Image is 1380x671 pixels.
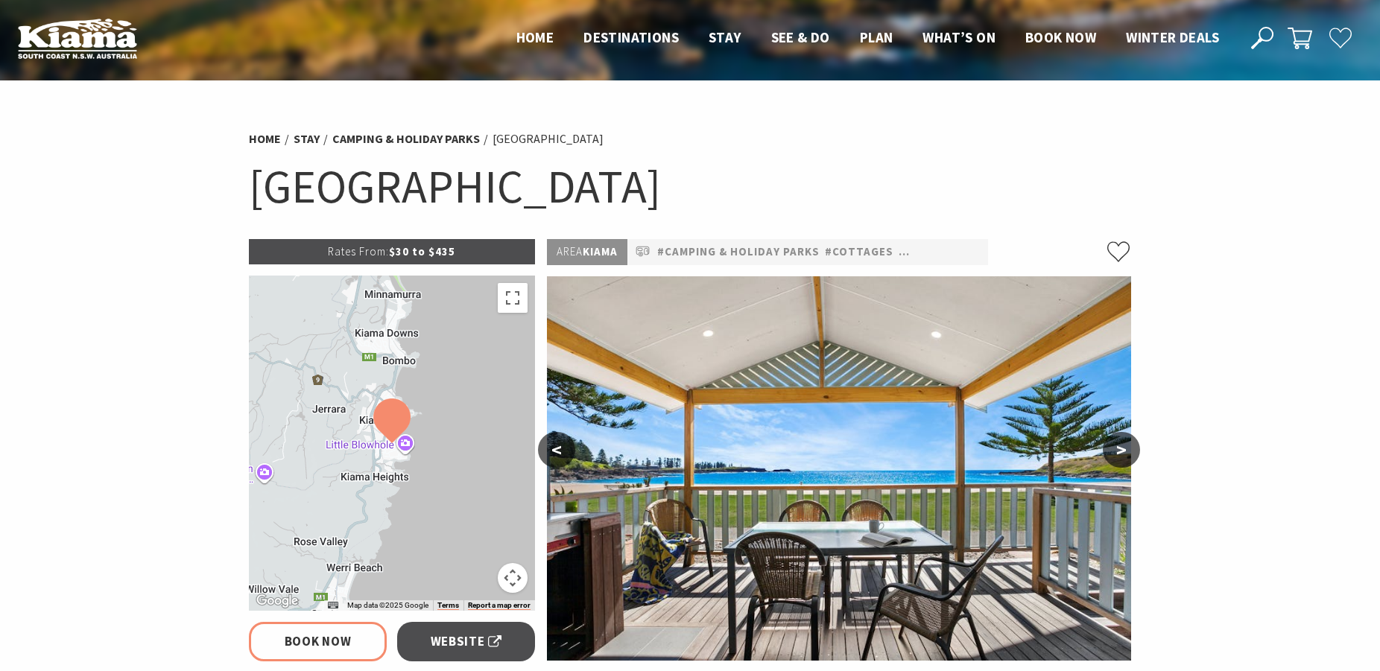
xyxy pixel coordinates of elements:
[547,276,1131,661] img: Kendalls on the Beach Holiday Park
[431,632,502,652] span: Website
[328,244,389,258] span: Rates From:
[547,239,627,265] p: Kiama
[253,591,302,611] a: Open this area in Google Maps (opens a new window)
[709,28,741,46] span: Stay
[249,239,535,264] p: $30 to $435
[347,601,428,609] span: Map data ©2025 Google
[557,244,583,258] span: Area
[18,18,137,59] img: Kiama Logo
[397,622,535,661] a: Website
[468,601,531,610] a: Report a map error
[332,131,480,147] a: Camping & Holiday Parks
[437,601,459,610] a: Terms (opens in new tab)
[538,432,575,468] button: <
[1103,432,1140,468] button: >
[498,283,528,313] button: Toggle fullscreen view
[294,131,320,147] a: Stay
[249,131,281,147] a: Home
[1126,28,1219,46] span: Winter Deals
[328,600,338,611] button: Keyboard shortcuts
[657,243,820,261] a: #Camping & Holiday Parks
[922,28,996,46] span: What’s On
[249,156,1131,217] h1: [GEOGRAPHIC_DATA]
[860,28,893,46] span: Plan
[249,622,387,661] a: Book Now
[583,28,679,46] span: Destinations
[501,26,1234,51] nav: Main Menu
[253,591,302,611] img: Google
[1025,28,1096,46] span: Book now
[899,243,985,261] a: #Pet Friendly
[825,243,893,261] a: #Cottages
[516,28,554,46] span: Home
[498,563,528,593] button: Map camera controls
[771,28,830,46] span: See & Do
[493,130,604,149] li: [GEOGRAPHIC_DATA]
